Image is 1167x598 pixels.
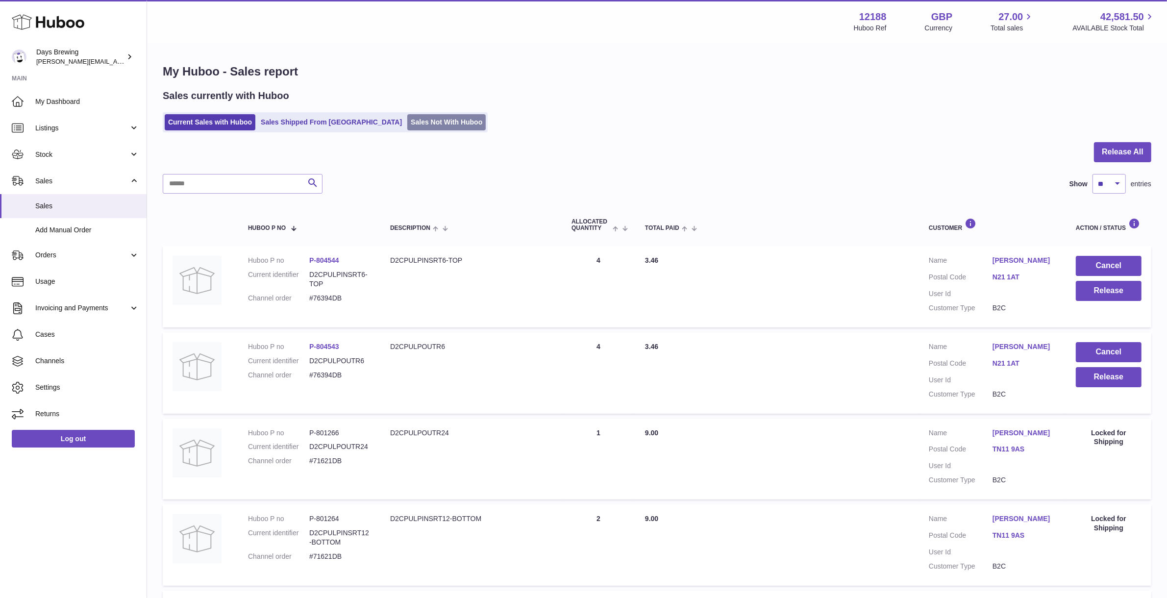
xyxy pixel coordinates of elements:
span: Returns [35,409,139,419]
div: D2CPULPOUTR6 [390,342,552,351]
button: Release [1076,281,1142,301]
a: [PERSON_NAME] [993,256,1056,265]
dt: User Id [929,461,993,471]
dd: B2C [993,390,1056,399]
div: D2CPULPINSRT12-BOTTOM [390,514,552,523]
div: Huboo Ref [854,24,887,33]
dd: B2C [993,303,1056,313]
img: no-photo.jpg [173,256,222,305]
a: [PERSON_NAME] [993,342,1056,351]
dt: User Id [929,548,993,557]
div: Locked for Shipping [1076,514,1142,533]
button: Cancel [1076,342,1142,362]
dt: Postal Code [929,273,993,284]
dd: #71621DB [309,456,371,466]
img: no-photo.jpg [173,342,222,391]
dd: B2C [993,475,1056,485]
dd: D2CPULPOUTR24 [309,442,371,451]
dd: D2CPULPOUTR6 [309,356,371,366]
dd: #71621DB [309,552,371,561]
img: greg@daysbrewing.com [12,50,26,64]
div: D2CPULPINSRT6-TOP [390,256,552,265]
td: 4 [562,332,635,414]
span: Cases [35,330,139,339]
a: Sales Shipped From [GEOGRAPHIC_DATA] [257,114,405,130]
dt: Customer Type [929,303,993,313]
div: Customer [929,218,1056,231]
dt: Current identifier [248,270,309,289]
button: Release [1076,367,1142,387]
dt: Customer Type [929,562,993,571]
strong: 12188 [859,10,887,24]
span: Channels [35,356,139,366]
dt: User Id [929,375,993,385]
dt: Channel order [248,371,309,380]
span: Orders [35,250,129,260]
a: Sales Not With Huboo [407,114,486,130]
img: no-photo.jpg [173,514,222,563]
span: Description [390,225,430,231]
dt: Huboo P no [248,514,309,523]
dt: Customer Type [929,475,993,485]
a: N21 1AT [993,359,1056,368]
span: Invoicing and Payments [35,303,129,313]
dt: Channel order [248,552,309,561]
a: 42,581.50 AVAILABLE Stock Total [1072,10,1155,33]
span: Settings [35,383,139,392]
span: entries [1131,179,1151,189]
dt: Channel order [248,456,309,466]
td: 1 [562,419,635,500]
a: [PERSON_NAME] [993,428,1056,438]
div: Action / Status [1076,218,1142,231]
label: Show [1069,179,1088,189]
dt: User Id [929,289,993,299]
dd: #76394DB [309,371,371,380]
dt: Postal Code [929,445,993,456]
dt: Channel order [248,294,309,303]
span: ALLOCATED Quantity [571,219,610,231]
a: P-804544 [309,256,339,264]
dt: Name [929,514,993,526]
span: My Dashboard [35,97,139,106]
dd: B2C [993,562,1056,571]
span: Huboo P no [248,225,286,231]
button: Release All [1094,142,1151,162]
span: Usage [35,277,139,286]
span: Stock [35,150,129,159]
div: D2CPULPOUTR24 [390,428,552,438]
dt: Customer Type [929,390,993,399]
dt: Postal Code [929,359,993,371]
button: Cancel [1076,256,1142,276]
span: Listings [35,124,129,133]
a: N21 1AT [993,273,1056,282]
a: TN11 9AS [993,445,1056,454]
dt: Name [929,428,993,440]
dd: #76394DB [309,294,371,303]
span: Sales [35,201,139,211]
dd: D2CPULPINSRT12-BOTTOM [309,528,371,547]
img: no-photo.jpg [173,428,222,477]
strong: GBP [931,10,952,24]
dt: Huboo P no [248,342,309,351]
span: 9.00 [645,429,658,437]
dt: Postal Code [929,531,993,543]
td: 4 [562,246,635,327]
div: Currency [925,24,953,33]
dt: Current identifier [248,356,309,366]
h1: My Huboo - Sales report [163,64,1151,79]
td: 2 [562,504,635,586]
span: [PERSON_NAME][EMAIL_ADDRESS][DOMAIN_NAME] [36,57,197,65]
dt: Name [929,342,993,354]
div: Locked for Shipping [1076,428,1142,447]
span: Add Manual Order [35,225,139,235]
dd: D2CPULPINSRT6-TOP [309,270,371,289]
span: Total paid [645,225,679,231]
dt: Name [929,256,993,268]
a: Current Sales with Huboo [165,114,255,130]
span: 27.00 [998,10,1023,24]
span: Sales [35,176,129,186]
div: Days Brewing [36,48,124,66]
span: AVAILABLE Stock Total [1072,24,1155,33]
dd: P-801264 [309,514,371,523]
a: [PERSON_NAME] [993,514,1056,523]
